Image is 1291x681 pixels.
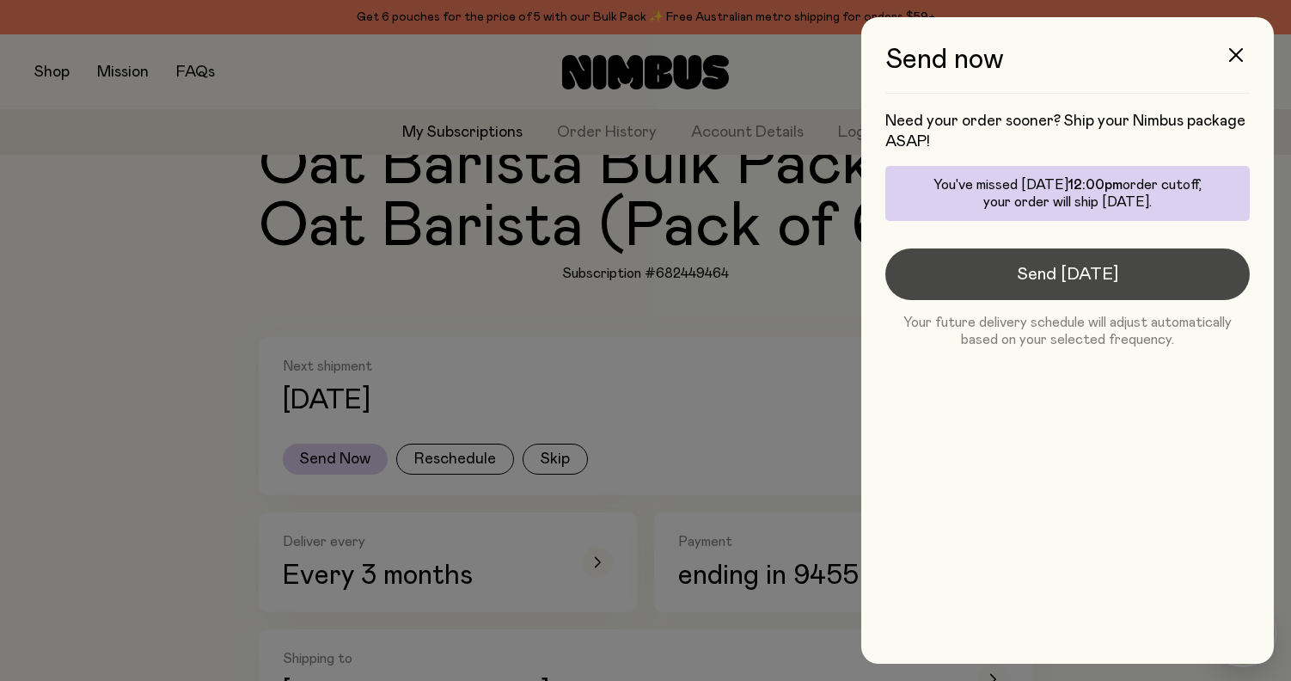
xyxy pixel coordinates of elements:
[885,248,1250,300] button: Send [DATE]
[885,314,1250,348] p: Your future delivery schedule will adjust automatically based on your selected frequency.
[885,45,1250,94] h3: Send now
[896,176,1239,211] p: You've missed [DATE] order cutoff, your order will ship [DATE].
[885,111,1250,152] p: Need your order sooner? Ship your Nimbus package ASAP!
[1017,262,1118,286] span: Send [DATE]
[1068,178,1123,192] span: 12:00pm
